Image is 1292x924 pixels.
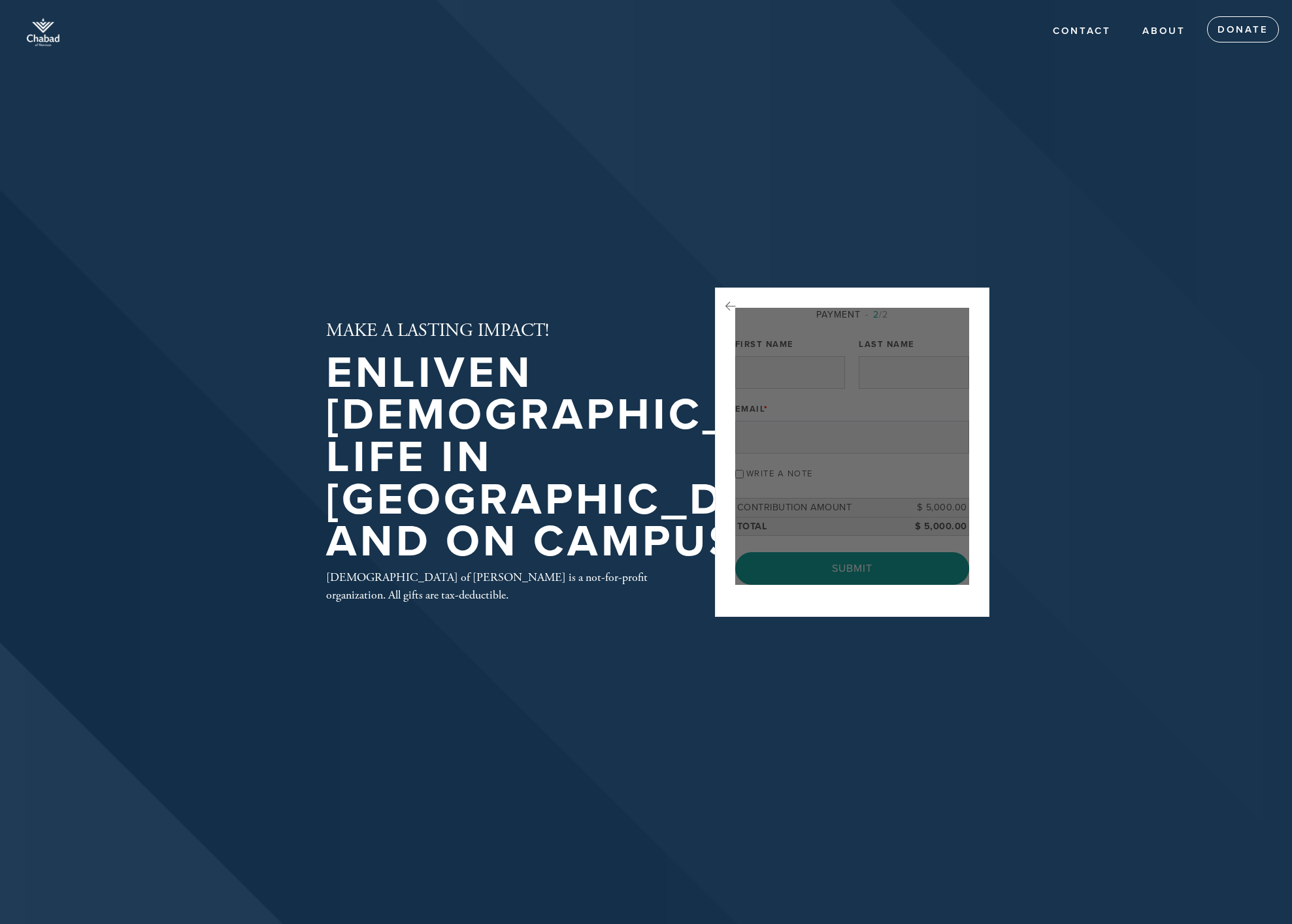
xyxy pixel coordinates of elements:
[326,569,672,604] div: [DEMOGRAPHIC_DATA] of [PERSON_NAME] is a not-for-profit organization. All gifts are tax-deductible.
[326,352,872,563] h1: Enliven [DEMOGRAPHIC_DATA] life in [GEOGRAPHIC_DATA] and on Campus!
[20,7,67,54] img: of_Norman-whiteTop.png
[1133,19,1195,44] a: About
[1043,19,1121,44] a: Contact
[326,320,872,342] h2: MAKE A LASTING IMPACT!
[1207,16,1279,42] a: Donate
